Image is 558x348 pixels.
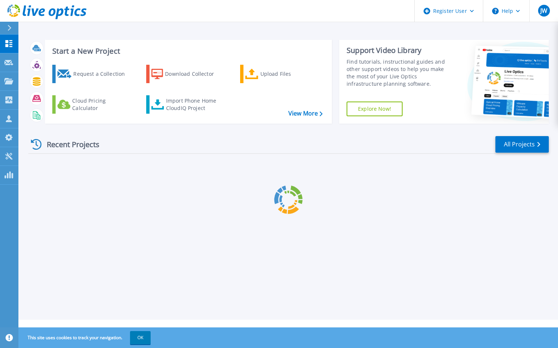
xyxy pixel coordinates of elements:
a: Explore Now! [347,102,403,116]
div: Support Video Library [347,46,452,55]
h3: Start a New Project [52,47,322,55]
a: Upload Files [240,65,322,83]
div: Request a Collection [73,67,132,81]
a: Request a Collection [52,65,134,83]
span: JW [540,8,547,14]
div: Upload Files [260,67,319,81]
a: All Projects [495,136,549,153]
div: Download Collector [165,67,224,81]
button: OK [130,331,151,344]
div: Import Phone Home CloudIQ Project [166,97,224,112]
a: Download Collector [146,65,228,83]
div: Cloud Pricing Calculator [72,97,131,112]
div: Recent Projects [28,135,109,153]
span: This site uses cookies to track your navigation. [20,331,151,344]
a: View More [288,110,323,117]
div: Find tutorials, instructional guides and other support videos to help you make the most of your L... [347,58,452,88]
a: Cloud Pricing Calculator [52,95,134,114]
